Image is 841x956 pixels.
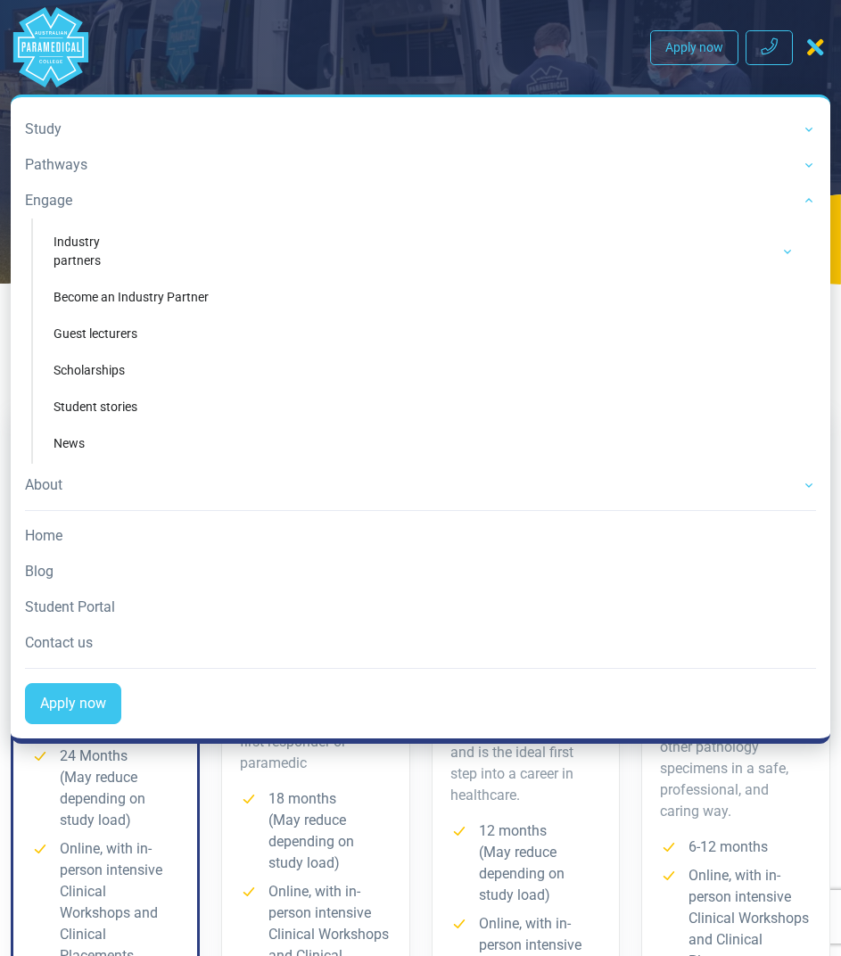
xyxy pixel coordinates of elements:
[800,31,830,63] button: Toggle navigation
[39,427,809,460] a: News
[25,111,816,147] a: Study
[25,625,816,661] a: Contact us
[39,317,809,350] a: Guest lecturers
[25,183,816,218] a: Engage
[450,820,602,906] li: 12 months (May reduce depending on study load)
[660,836,812,858] li: 6-12 months
[25,467,816,503] a: About
[25,554,816,589] a: Blog
[39,281,809,314] a: Become an Industry Partner
[11,7,91,87] a: Australian Paramedical College
[39,226,809,277] a: Industry partners
[240,788,392,874] li: 18 months (May reduce depending on study load)
[25,147,816,183] a: Pathways
[25,683,121,724] a: Apply now
[31,746,179,831] li: 24 Months (May reduce depending on study load)
[39,391,809,424] a: Student stories
[25,518,816,554] a: Home
[25,218,816,467] div: Engage
[650,30,738,65] a: Apply now
[25,589,816,625] a: Student Portal
[39,354,809,387] a: Scholarships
